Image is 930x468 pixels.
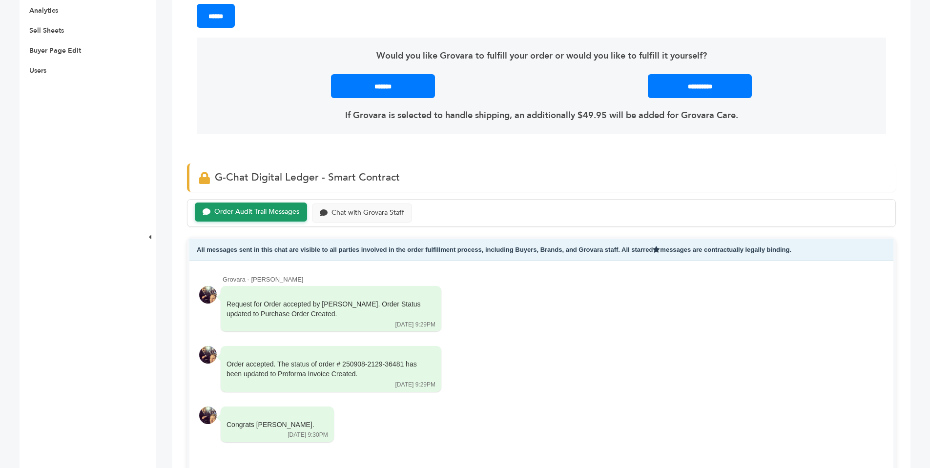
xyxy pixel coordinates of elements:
[215,170,400,184] span: G-Chat Digital Ledger - Smart Contract
[29,66,46,75] a: Users
[395,321,435,329] div: [DATE] 9:29PM
[189,239,893,261] div: All messages sent in this chat are visible to all parties involved in the order fulfillment proce...
[331,209,404,217] div: Chat with Grovara Staff
[214,208,299,216] div: Order Audit Trail Messages
[227,300,422,319] div: Request for Order accepted by [PERSON_NAME]. Order Status updated to Purchase Order Created.
[224,98,858,122] div: If Grovara is selected to handle shipping, an additionally $49.95 will be added for Grovara Care.
[223,275,884,284] div: Grovara - [PERSON_NAME]
[288,431,328,439] div: [DATE] 9:30PM
[227,360,422,379] div: Order accepted. The status of order # 250908-2129-36481 has been updated to Proforma Invoice Crea...
[227,420,314,430] div: Congrats [PERSON_NAME].
[395,381,435,389] div: [DATE] 9:29PM
[29,46,81,55] a: Buyer Page Edit
[197,38,886,134] div: Would you like Grovara to fulfill your order or would you like to fulfill it yourself?
[29,26,64,35] a: Sell Sheets
[29,6,58,15] a: Analytics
